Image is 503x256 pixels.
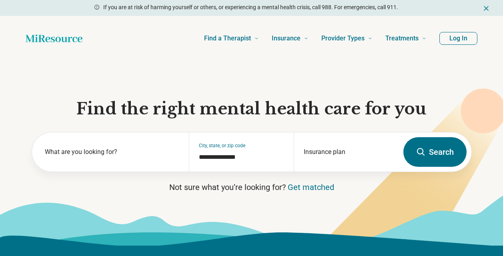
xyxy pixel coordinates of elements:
[385,33,419,44] span: Treatments
[204,33,251,44] span: Find a Therapist
[385,22,427,54] a: Treatments
[272,33,301,44] span: Insurance
[482,3,490,13] button: Dismiss
[45,147,180,157] label: What are you looking for?
[288,182,334,192] a: Get matched
[103,3,398,12] p: If you are at risk of harming yourself or others, or experiencing a mental health crisis, call 98...
[26,30,82,46] a: Home page
[403,137,467,167] button: Search
[32,182,472,193] p: Not sure what you’re looking for?
[204,22,259,54] a: Find a Therapist
[272,22,309,54] a: Insurance
[32,98,472,119] h1: Find the right mental health care for you
[439,32,477,45] button: Log In
[321,33,365,44] span: Provider Types
[321,22,373,54] a: Provider Types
